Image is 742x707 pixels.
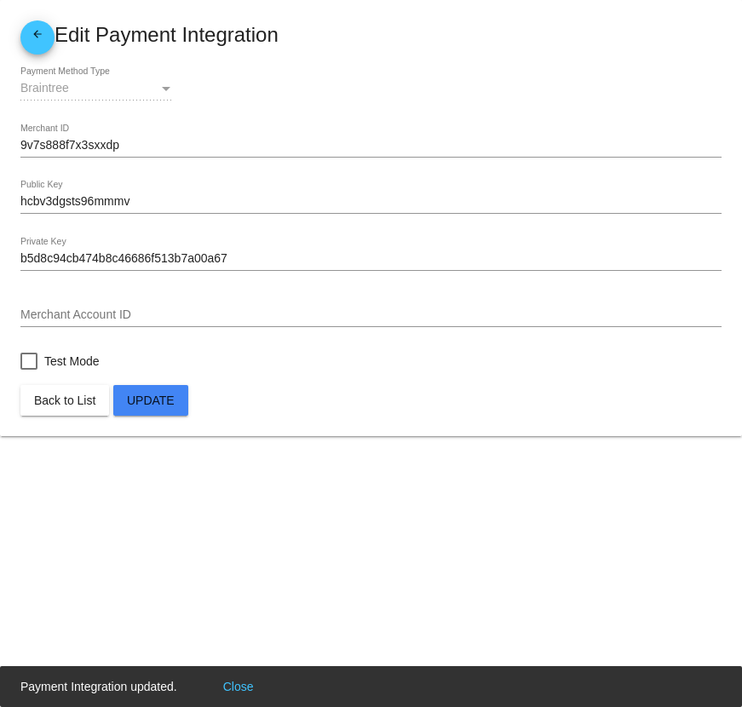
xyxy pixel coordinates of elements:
[34,394,95,407] span: Back to List
[113,385,188,416] button: Update
[127,394,175,407] span: Update
[20,308,722,322] input: Merchant Account ID
[44,351,100,371] span: Test Mode
[20,139,722,152] input: Merchant ID
[20,82,174,95] mat-select: Payment Method Type
[218,678,259,695] button: Close
[20,678,258,695] simple-snack-bar: Payment Integration updated.
[20,20,722,55] mat-card-title: Edit Payment Integration
[20,385,109,416] button: Back to List
[27,28,48,49] mat-icon: arrow_back
[20,81,69,95] span: Braintree
[20,195,722,209] input: Public Key
[20,252,722,266] input: Private Key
